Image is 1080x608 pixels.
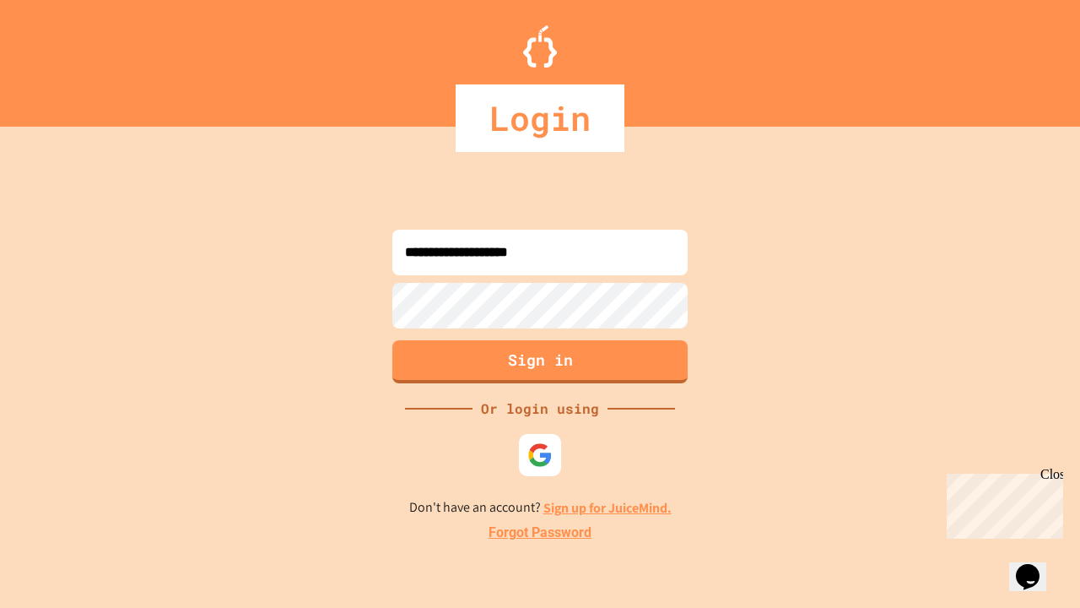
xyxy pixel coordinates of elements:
a: Sign up for JuiceMind. [543,499,672,517]
div: Chat with us now!Close [7,7,116,107]
button: Sign in [392,340,688,383]
iframe: chat widget [940,467,1063,539]
div: Login [456,84,624,152]
a: Forgot Password [489,523,591,543]
p: Don't have an account? [409,497,672,518]
iframe: chat widget [1009,540,1063,591]
div: Or login using [472,399,607,419]
img: google-icon.svg [527,442,553,468]
img: Logo.svg [523,25,557,68]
